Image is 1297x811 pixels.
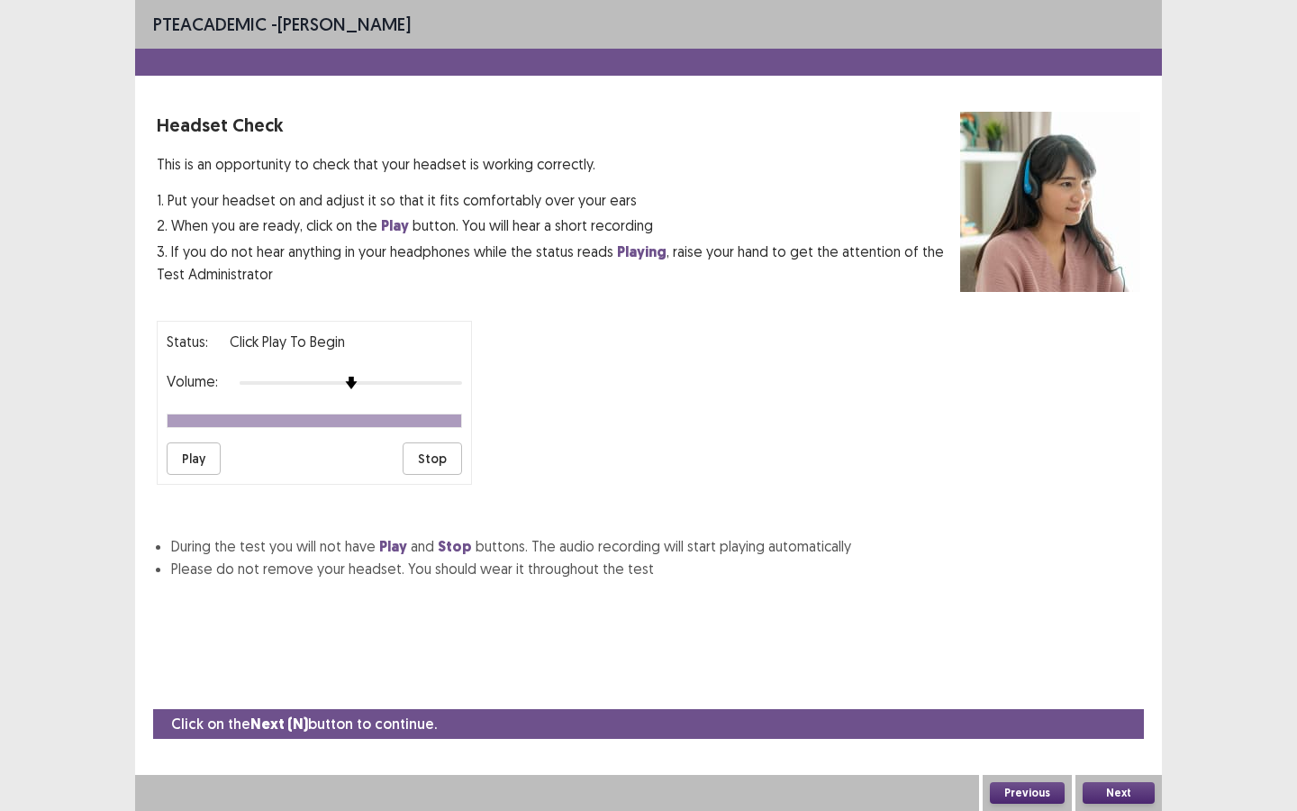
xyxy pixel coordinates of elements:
p: 1. Put your headset on and adjust it so that it fits comfortably over your ears [157,189,960,211]
p: Status: [167,331,208,352]
button: Stop [403,442,462,475]
p: Volume: [167,370,218,392]
img: arrow-thumb [345,377,358,389]
span: PTE academic [153,13,267,35]
p: 2. When you are ready, click on the button. You will hear a short recording [157,214,960,237]
li: During the test you will not have and buttons. The audio recording will start playing automatically [171,535,1140,558]
p: 3. If you do not hear anything in your headphones while the status reads , raise your hand to get... [157,241,960,285]
p: This is an opportunity to check that your headset is working correctly. [157,153,960,175]
li: Please do not remove your headset. You should wear it throughout the test [171,558,1140,579]
button: Next [1083,782,1155,804]
strong: Play [379,537,407,556]
strong: Next (N) [250,715,308,734]
p: Headset Check [157,112,960,139]
p: Click on the button to continue. [171,713,437,735]
p: Click Play to Begin [230,331,345,352]
button: Previous [990,782,1065,804]
img: headset test [960,112,1140,292]
strong: Stop [438,537,472,556]
p: - [PERSON_NAME] [153,11,411,38]
strong: Playing [617,242,667,261]
strong: Play [381,216,409,235]
button: Play [167,442,221,475]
